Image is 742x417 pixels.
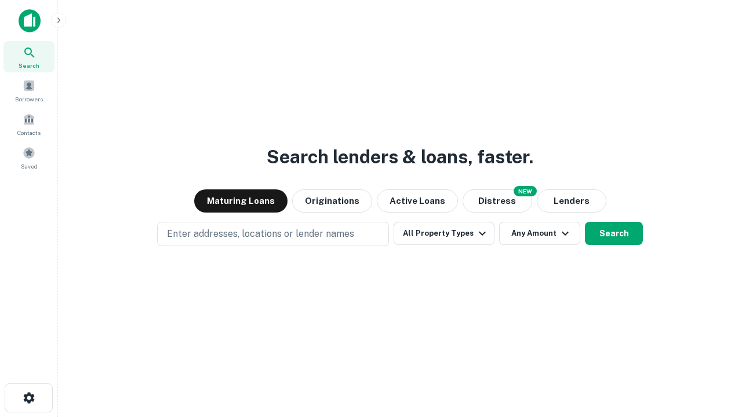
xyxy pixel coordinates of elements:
[17,128,41,137] span: Contacts
[3,75,54,106] a: Borrowers
[21,162,38,171] span: Saved
[585,222,643,245] button: Search
[463,189,532,213] button: Search distressed loans with lien and other non-mortgage details.
[15,94,43,104] span: Borrowers
[537,189,606,213] button: Lenders
[267,143,533,171] h3: Search lenders & loans, faster.
[684,324,742,380] iframe: Chat Widget
[19,9,41,32] img: capitalize-icon.png
[3,108,54,140] a: Contacts
[292,189,372,213] button: Originations
[514,186,537,196] div: NEW
[3,142,54,173] a: Saved
[394,222,494,245] button: All Property Types
[499,222,580,245] button: Any Amount
[19,61,39,70] span: Search
[167,227,354,241] p: Enter addresses, locations or lender names
[157,222,389,246] button: Enter addresses, locations or lender names
[377,189,458,213] button: Active Loans
[194,189,288,213] button: Maturing Loans
[3,41,54,72] a: Search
